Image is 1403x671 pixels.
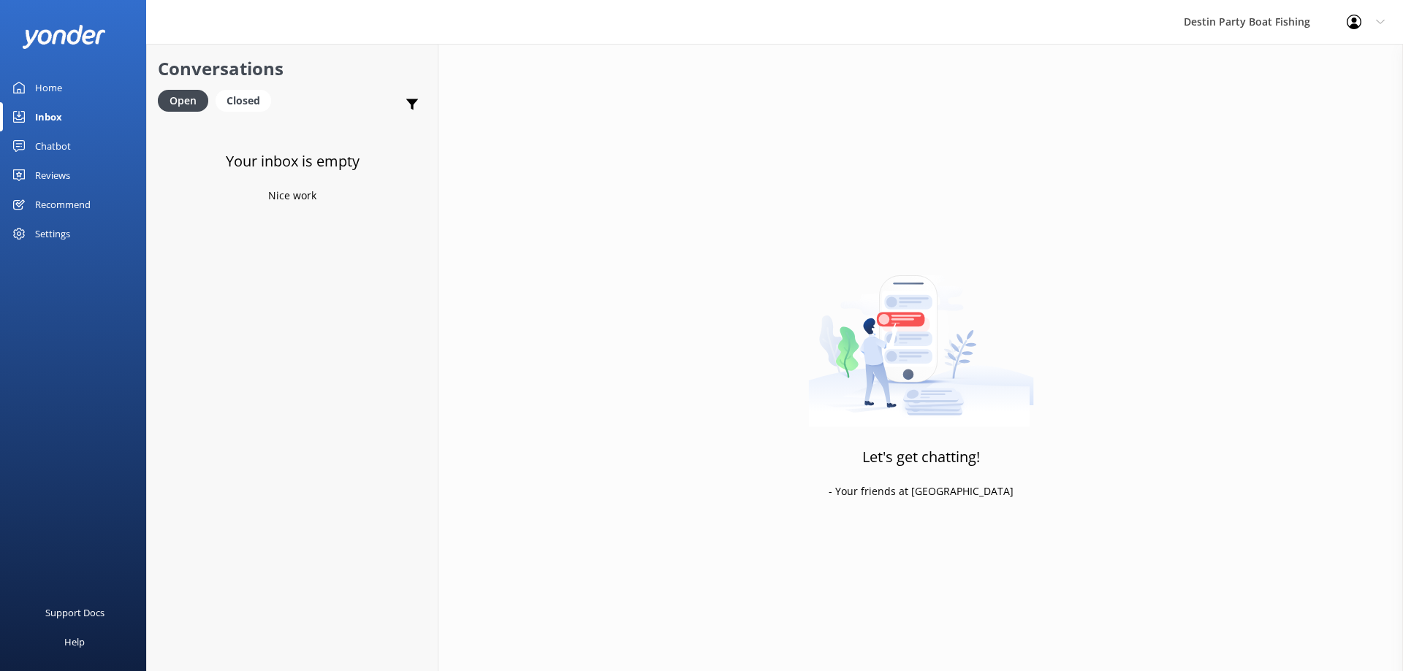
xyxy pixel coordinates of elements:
[268,188,316,204] p: Nice work
[216,92,278,108] a: Closed
[35,219,70,248] div: Settings
[35,102,62,131] div: Inbox
[45,598,104,627] div: Support Docs
[35,161,70,190] div: Reviews
[808,245,1034,427] img: artwork of a man stealing a conversation from at giant smartphone
[829,483,1014,499] p: - Your friends at [GEOGRAPHIC_DATA]
[64,627,85,656] div: Help
[216,90,271,112] div: Closed
[35,131,71,161] div: Chatbot
[158,55,427,83] h2: Conversations
[158,90,208,112] div: Open
[22,25,106,49] img: yonder-white-logo.png
[226,150,360,173] h3: Your inbox is empty
[862,445,980,469] h3: Let's get chatting!
[158,92,216,108] a: Open
[35,190,91,219] div: Recommend
[35,73,62,102] div: Home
